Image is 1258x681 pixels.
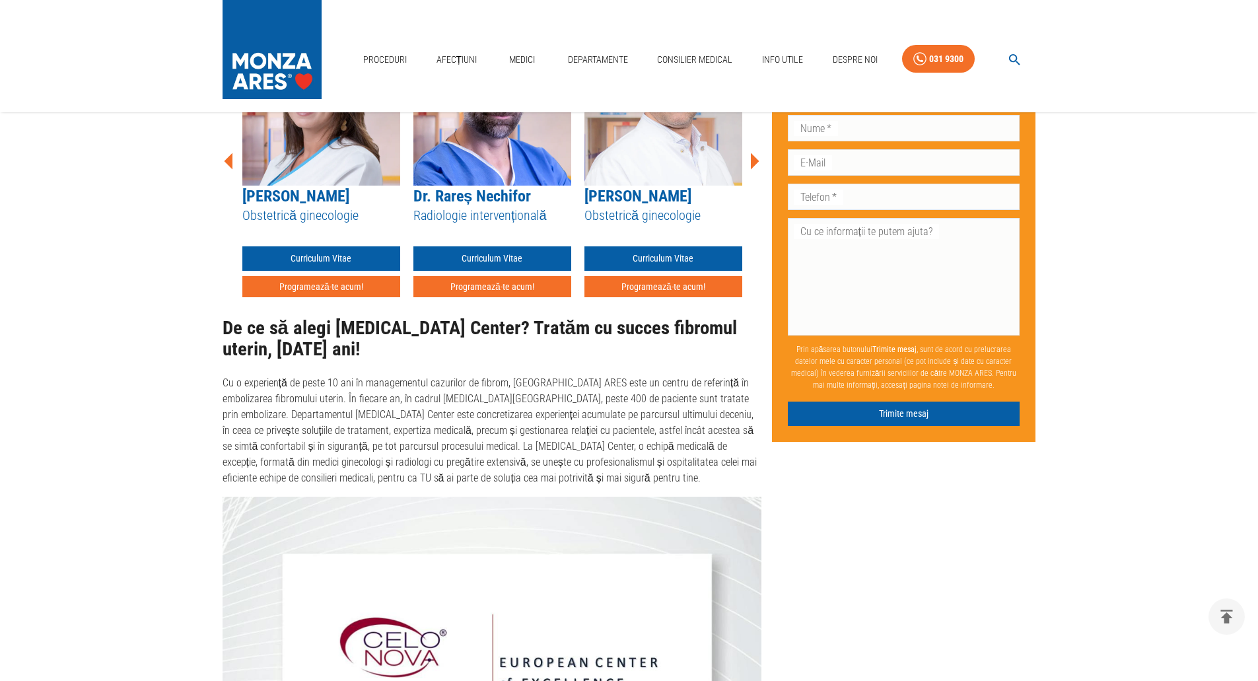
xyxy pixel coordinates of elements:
h2: De ce să alegi [MEDICAL_DATA] Center? Tratăm cu succes fibromul uterin, [DATE] ani! [223,318,761,359]
a: Curriculum Vitae [242,246,400,271]
a: Proceduri [358,46,412,73]
a: Curriculum Vitae [413,246,571,271]
h5: Radiologie intervențională [413,207,571,225]
a: 031 9300 [902,45,975,73]
a: Departamente [563,46,633,73]
a: Medici [501,46,543,73]
a: Afecțiuni [431,46,483,73]
a: Consilier Medical [652,46,738,73]
a: [PERSON_NAME] [242,187,349,205]
h5: Obstetrică ginecologie [242,207,400,225]
p: Prin apăsarea butonului , sunt de acord cu prelucrarea datelor mele cu caracter personal (ce pot ... [788,338,1020,396]
b: Trimite mesaj [872,345,917,354]
button: delete [1208,598,1245,635]
a: Info Utile [757,46,808,73]
a: [PERSON_NAME] [584,187,691,205]
p: Cu o experiență de peste 10 ani în managementul cazurilor de fibrom, [GEOGRAPHIC_DATA] ARES este ... [223,375,761,486]
button: Trimite mesaj [788,402,1020,426]
button: Programează-te acum! [413,276,571,298]
div: 031 9300 [929,51,963,67]
a: Dr. Rareș Nechifor [413,187,531,205]
a: Curriculum Vitae [584,246,742,271]
h5: Obstetrică ginecologie [584,207,742,225]
button: Programează-te acum! [584,276,742,298]
button: Programează-te acum! [242,276,400,298]
a: Despre Noi [827,46,883,73]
